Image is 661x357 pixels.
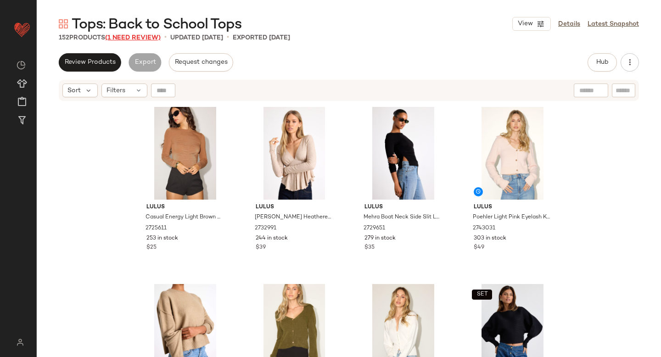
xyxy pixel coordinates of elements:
[106,86,125,95] span: Filters
[105,34,161,41] span: (1 Need Review)
[59,34,69,41] span: 152
[364,244,375,252] span: $35
[256,244,266,252] span: $39
[13,20,31,39] img: heart_red.DM2ytmEG.svg
[11,339,29,346] img: svg%3e
[17,61,26,70] img: svg%3e
[255,224,276,233] span: 2732991
[170,33,223,43] p: updated [DATE]
[248,107,341,200] img: 2732991_01_hero_2025-10-03.jpg
[146,203,224,212] span: Lulus
[473,224,495,233] span: 2743031
[146,234,178,243] span: 253 in stock
[233,33,290,43] p: Exported [DATE]
[59,33,161,43] div: Products
[596,59,609,66] span: Hub
[146,224,167,233] span: 2725611
[364,224,385,233] span: 2729651
[476,291,487,298] span: SET
[466,107,559,200] img: 2743031_02_front_2025-10-01.jpg
[174,59,228,66] span: Request changes
[364,213,441,222] span: Mehra Boat Neck Side Slit Long Sleeve Top
[255,213,332,222] span: [PERSON_NAME] Heathered Beige Ribbed Long Sleeve Babydoll Top
[472,290,492,300] button: SET
[588,53,617,72] button: Hub
[256,203,333,212] span: Lulus
[517,20,533,28] span: View
[72,16,241,34] span: Tops: Back to School Tops
[474,234,506,243] span: 303 in stock
[357,107,449,200] img: 2729651_01_hero_2025-10-03.jpg
[146,244,157,252] span: $25
[64,59,116,66] span: Review Products
[474,203,551,212] span: Lulus
[558,19,580,29] a: Details
[473,213,550,222] span: Poehler Light Pink Eyelash Knit Collared Cropped Cardigan
[139,107,231,200] img: 2725611_02_front_2025-09-19.jpg
[364,203,442,212] span: Lulus
[164,32,167,43] span: •
[227,32,229,43] span: •
[169,53,233,72] button: Request changes
[512,17,551,31] button: View
[67,86,81,95] span: Sort
[146,213,223,222] span: Casual Energy Light Brown Ruched Long Sleeve Crew Neck Top
[474,244,484,252] span: $49
[256,234,288,243] span: 244 in stock
[59,53,121,72] button: Review Products
[59,19,68,28] img: svg%3e
[588,19,639,29] a: Latest Snapshot
[364,234,396,243] span: 279 in stock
